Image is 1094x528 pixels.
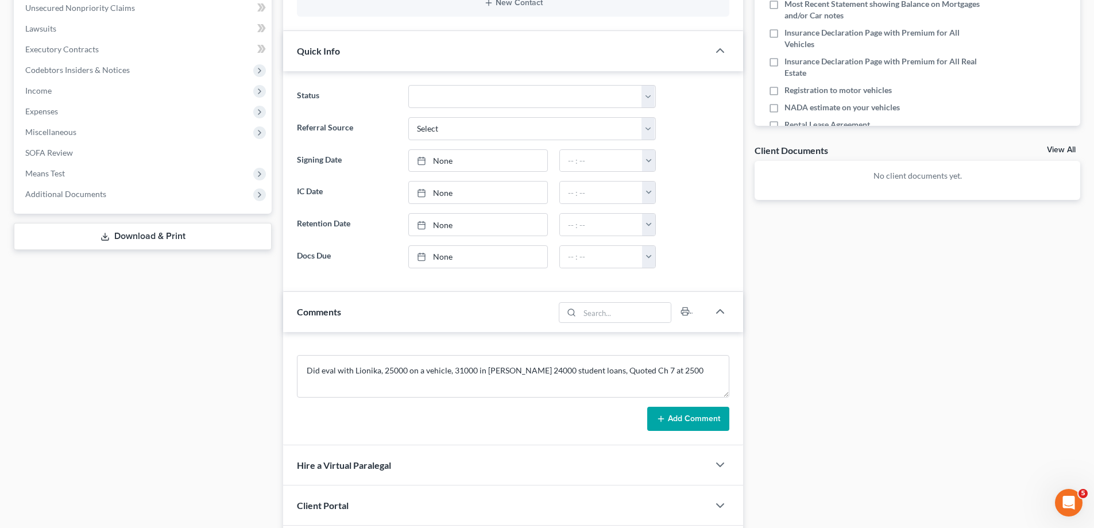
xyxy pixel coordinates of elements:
div: Client Documents [755,144,828,156]
span: Hire a Virtual Paralegal [297,460,391,471]
span: Insurance Declaration Page with Premium for All Real Estate [784,56,989,79]
span: Unsecured Nonpriority Claims [25,3,135,13]
label: IC Date [291,181,402,204]
label: Status [291,85,402,108]
span: Registration to motor vehicles [784,84,892,96]
span: Means Test [25,168,65,178]
input: -- : -- [560,182,643,203]
span: 5 [1078,489,1088,498]
span: Insurance Declaration Page with Premium for All Vehicles [784,27,989,50]
label: Docs Due [291,245,402,268]
label: Referral Source [291,117,402,140]
span: Additional Documents [25,189,106,199]
input: Search... [580,303,671,322]
iframe: Intercom live chat [1055,489,1083,517]
input: -- : -- [560,214,643,236]
span: SOFA Review [25,148,73,157]
a: None [409,150,547,172]
input: -- : -- [560,246,643,268]
span: NADA estimate on your vehicles [784,102,900,113]
span: Income [25,86,52,95]
a: None [409,182,547,203]
a: Executory Contracts [16,39,272,60]
input: -- : -- [560,150,643,172]
a: Lawsuits [16,18,272,39]
span: Rental Lease Agreement [784,119,870,130]
span: Comments [297,306,341,317]
p: No client documents yet. [764,170,1071,182]
span: Executory Contracts [25,44,99,54]
a: View All [1047,146,1076,154]
a: None [409,214,547,236]
a: None [409,246,547,268]
label: Signing Date [291,149,402,172]
span: Codebtors Insiders & Notices [25,65,130,75]
span: Client Portal [297,500,349,511]
label: Retention Date [291,213,402,236]
span: Expenses [25,106,58,116]
a: SOFA Review [16,142,272,163]
span: Quick Info [297,45,340,56]
span: Lawsuits [25,24,56,33]
a: Download & Print [14,223,272,250]
button: Add Comment [647,407,729,431]
span: Miscellaneous [25,127,76,137]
